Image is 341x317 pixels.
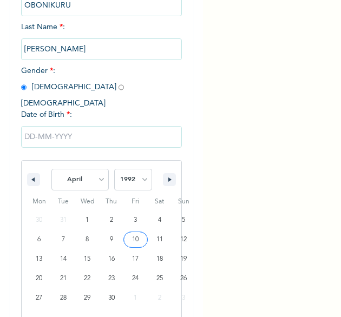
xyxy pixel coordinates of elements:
button: 28 [51,288,75,308]
span: 21 [60,269,67,288]
button: 19 [172,249,196,269]
span: Tue [51,193,75,210]
button: 3 [123,210,148,230]
span: 6 [37,230,41,249]
span: 13 [36,249,42,269]
button: 9 [99,230,123,249]
span: 12 [180,230,187,249]
button: 5 [172,210,196,230]
span: 22 [84,269,90,288]
span: 4 [158,210,161,230]
span: 20 [36,269,42,288]
button: 29 [75,288,100,308]
button: 22 [75,269,100,288]
span: 24 [132,269,139,288]
button: 16 [99,249,123,269]
button: 21 [51,269,75,288]
span: Last Name : [21,23,182,53]
button: 26 [172,269,196,288]
span: 15 [84,249,90,269]
span: 10 [132,230,139,249]
button: 1 [75,210,100,230]
button: 24 [123,269,148,288]
span: 26 [180,269,187,288]
span: Gender : [DEMOGRAPHIC_DATA] [DEMOGRAPHIC_DATA] [21,67,129,107]
span: Sat [148,193,172,210]
span: Mon [27,193,51,210]
button: 15 [75,249,100,269]
span: 2 [110,210,113,230]
span: 30 [108,288,115,308]
button: 30 [99,288,123,308]
button: 8 [75,230,100,249]
span: 19 [180,249,187,269]
span: 5 [182,210,185,230]
button: 14 [51,249,75,269]
span: 11 [156,230,163,249]
span: 9 [110,230,113,249]
button: 4 [148,210,172,230]
span: 28 [60,288,67,308]
button: 23 [99,269,123,288]
button: 20 [27,269,51,288]
span: 27 [36,288,42,308]
span: 16 [108,249,115,269]
span: 3 [134,210,137,230]
span: 25 [156,269,163,288]
span: Sun [172,193,196,210]
span: Thu [99,193,123,210]
input: DD-MM-YYYY [21,126,182,148]
span: 14 [60,249,67,269]
span: 17 [132,249,139,269]
span: 7 [62,230,65,249]
input: Enter your last name [21,38,182,60]
button: 10 [123,230,148,249]
button: 25 [148,269,172,288]
span: Wed [75,193,100,210]
button: 12 [172,230,196,249]
button: 2 [99,210,123,230]
span: Fri [123,193,148,210]
span: 29 [84,288,90,308]
span: 8 [86,230,89,249]
button: 17 [123,249,148,269]
span: 1 [86,210,89,230]
span: 23 [108,269,115,288]
span: Date of Birth : [21,109,72,121]
span: 18 [156,249,163,269]
button: 27 [27,288,51,308]
button: 11 [148,230,172,249]
button: 18 [148,249,172,269]
button: 13 [27,249,51,269]
button: 7 [51,230,75,249]
button: 6 [27,230,51,249]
